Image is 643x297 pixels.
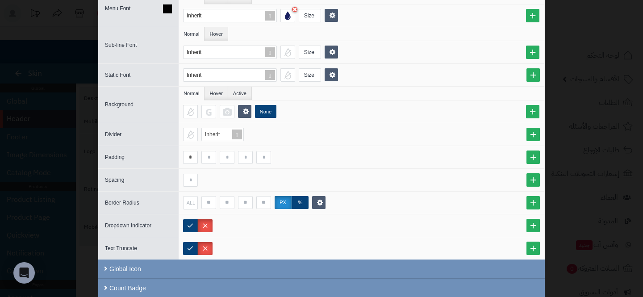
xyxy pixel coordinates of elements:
div: Size [299,46,319,59]
li: Hover [205,87,228,100]
div: Open Intercom Messenger [13,262,35,284]
span: Background [105,101,134,108]
span: Sub-line Font [105,42,137,48]
span: Inherit [205,131,220,138]
span: Spacing [105,177,124,183]
label: px [275,196,292,209]
span: Menu Font [105,5,130,12]
div: Inherit [187,46,210,59]
span: Text Truncate [105,245,137,251]
li: Normal [179,27,205,41]
div: Global Icon [98,259,545,279]
span: Divider [105,131,121,138]
label: % [292,196,309,209]
div: Inherit [187,9,210,22]
div: Size [299,69,319,81]
label: None [255,105,276,118]
div: Size [299,9,319,22]
li: Active [228,87,252,100]
li: Normal [179,87,205,100]
div: ALL [183,197,196,209]
span: Dropdown Indicator [105,222,151,229]
span: Padding [105,154,125,160]
span: Border Radius [105,200,139,206]
li: Hover [205,27,228,41]
div: Inherit [187,69,210,81]
span: Static Font [105,72,130,78]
